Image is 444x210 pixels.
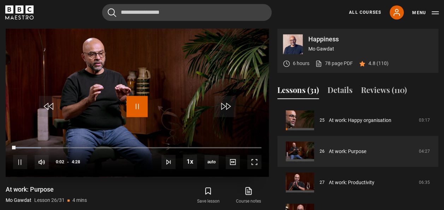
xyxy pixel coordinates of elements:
[56,156,64,168] span: 0:02
[308,45,433,53] p: Mo Gawdat
[329,117,391,124] a: At work: Happy organisation
[293,60,309,67] p: 6 hours
[349,9,381,16] a: All Courses
[412,9,439,16] button: Toggle navigation
[35,155,49,169] button: Mute
[6,185,87,194] h1: At work: Purpose
[161,155,176,169] button: Next Lesson
[226,155,240,169] button: Captions
[102,4,272,21] input: Search
[13,155,27,169] button: Pause
[5,5,34,19] svg: BBC Maestro
[205,155,219,169] span: auto
[67,159,69,164] span: -
[361,84,407,99] button: Reviews (110)
[229,185,269,206] a: Course notes
[277,84,319,99] button: Lessons (31)
[329,179,374,186] a: At work: Productivity
[329,148,366,155] a: At work: Purpose
[315,60,353,67] a: 78 page PDF
[6,197,31,204] p: Mo Gawdat
[368,60,389,67] p: 4.8 (110)
[308,36,433,42] p: Happiness
[205,155,219,169] div: Current quality: 720p
[247,155,261,169] button: Fullscreen
[188,185,228,206] button: Save lesson
[108,8,116,17] button: Submit the search query
[327,84,353,99] button: Details
[72,156,80,168] span: 4:28
[183,154,197,169] button: Playback Rate
[13,147,261,148] div: Progress Bar
[34,197,65,204] p: Lesson 26/31
[6,29,269,177] video-js: Video Player
[72,197,87,204] p: 4 mins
